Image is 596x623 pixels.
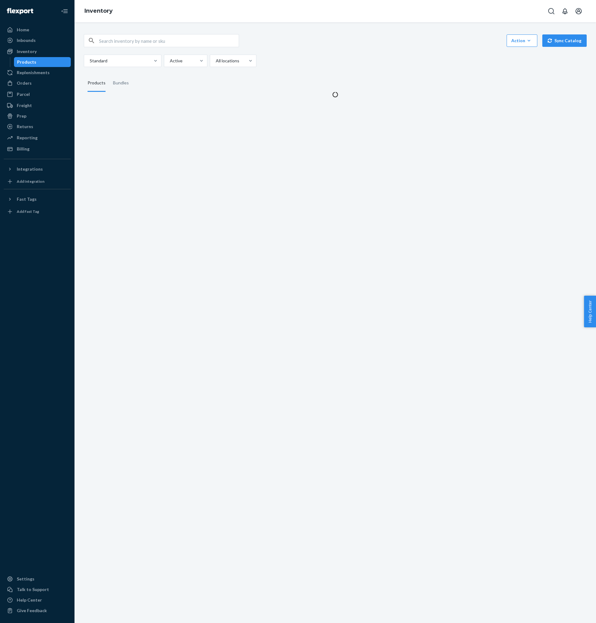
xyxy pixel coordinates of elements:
[17,102,32,109] div: Freight
[17,69,50,76] div: Replenishments
[4,68,71,78] a: Replenishments
[572,5,585,17] button: Open account menu
[4,585,71,594] button: Talk to Support
[4,89,71,99] a: Parcel
[17,59,36,65] div: Products
[17,209,39,214] div: Add Fast Tag
[84,7,113,14] a: Inventory
[17,80,32,86] div: Orders
[17,135,38,141] div: Reporting
[4,177,71,186] a: Add Integration
[4,133,71,143] a: Reporting
[4,595,71,605] a: Help Center
[17,48,37,55] div: Inventory
[4,47,71,56] a: Inventory
[4,122,71,132] a: Returns
[4,78,71,88] a: Orders
[4,25,71,35] a: Home
[511,38,533,44] div: Action
[17,166,43,172] div: Integrations
[4,606,71,616] button: Give Feedback
[58,5,71,17] button: Close Navigation
[17,196,37,202] div: Fast Tags
[4,144,71,154] a: Billing
[17,37,36,43] div: Inbounds
[4,207,71,217] a: Add Fast Tag
[4,35,71,45] a: Inbounds
[17,597,42,603] div: Help Center
[17,576,34,582] div: Settings
[4,164,71,174] button: Integrations
[4,194,71,204] button: Fast Tags
[7,8,33,14] img: Flexport logo
[17,179,44,184] div: Add Integration
[89,58,90,64] input: Standard
[88,74,106,92] div: Products
[17,91,30,97] div: Parcel
[14,57,71,67] a: Products
[17,113,26,119] div: Prep
[215,58,216,64] input: All locations
[4,574,71,584] a: Settings
[559,5,571,17] button: Open notifications
[507,34,537,47] button: Action
[545,5,558,17] button: Open Search Box
[542,34,587,47] button: Sync Catalog
[4,111,71,121] a: Prep
[584,296,596,327] button: Help Center
[17,123,33,130] div: Returns
[99,34,239,47] input: Search inventory by name or sku
[17,27,29,33] div: Home
[169,58,170,64] input: Active
[79,2,118,20] ol: breadcrumbs
[17,586,49,593] div: Talk to Support
[17,146,29,152] div: Billing
[4,101,71,110] a: Freight
[17,607,47,614] div: Give Feedback
[113,74,129,92] div: Bundles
